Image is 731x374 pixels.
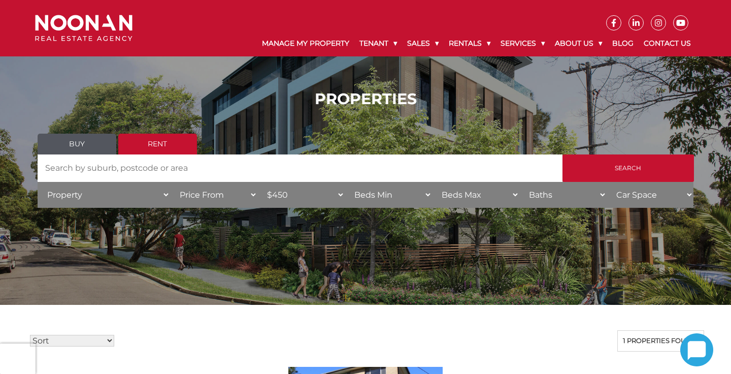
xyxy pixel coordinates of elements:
a: Rentals [444,30,495,56]
input: Search [562,154,694,182]
select: Sort Listings [30,335,114,347]
a: Rent [118,134,197,154]
a: Tenant [354,30,402,56]
a: Sales [402,30,444,56]
a: Contact Us [639,30,696,56]
a: Buy [38,134,116,154]
input: Search by suburb, postcode or area [38,154,562,182]
img: Noonan Real Estate Agency [35,15,132,42]
a: Services [495,30,550,56]
div: 1 properties found. [617,330,704,352]
a: Blog [607,30,639,56]
a: Manage My Property [257,30,354,56]
a: About Us [550,30,607,56]
h1: PROPERTIES [38,90,694,108]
